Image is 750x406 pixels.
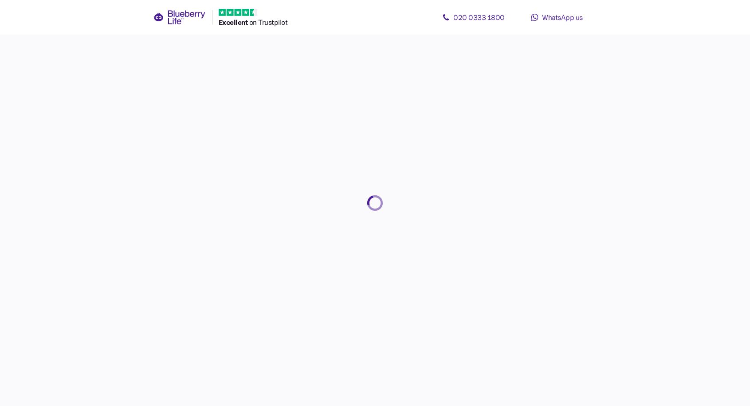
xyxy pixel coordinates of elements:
span: on Trustpilot [249,18,288,27]
span: WhatsApp us [542,13,583,22]
span: 020 0333 1800 [453,13,505,22]
span: Excellent ️ [219,18,249,27]
a: WhatsApp us [517,8,597,26]
a: 020 0333 1800 [434,8,514,26]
